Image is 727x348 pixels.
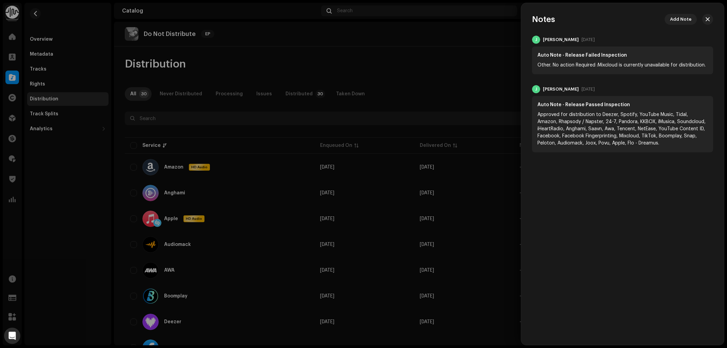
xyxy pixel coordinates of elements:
h3: Notes [532,14,555,25]
div: [DATE] [582,86,595,92]
div: Open Intercom Messenger [4,328,20,344]
div: Auto Note - Release Failed Inspection [537,52,708,59]
div: Approved for distribution to Deezer, Spotify, YouTube Music, Tidal, Amazon, Rhapsody / Napster, 2... [537,111,708,147]
div: [PERSON_NAME] [543,86,579,92]
div: Auto Note - Release Passed Inspection [537,101,708,109]
div: J [532,36,540,44]
div: Other. No action Required :Mixcloud is currently unavailable for distribution. [537,62,708,69]
div: J [532,85,540,93]
div: [DATE] [582,37,595,42]
div: [PERSON_NAME] [543,37,579,42]
span: Add Note [670,13,691,26]
button: Add Note [665,14,697,25]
